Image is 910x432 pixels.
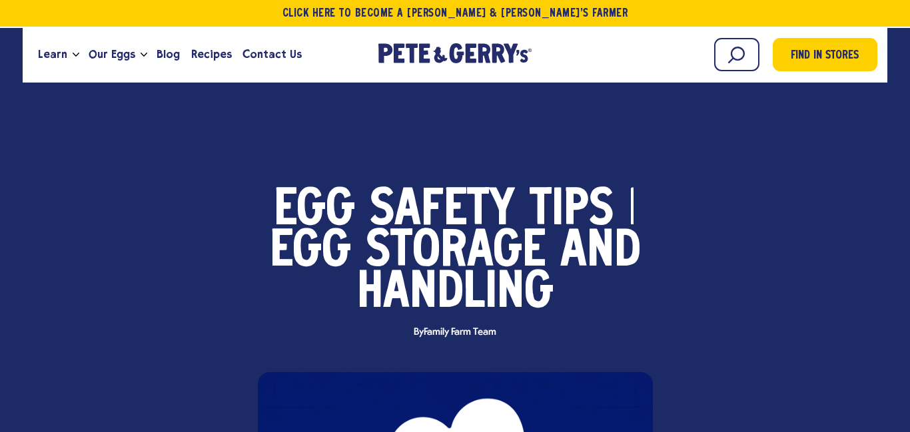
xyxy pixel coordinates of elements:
[38,46,67,63] span: Learn
[237,37,307,73] a: Contact Us
[773,38,877,71] a: Find in Stores
[191,46,232,63] span: Recipes
[33,37,73,73] a: Learn
[357,273,554,314] span: Handling
[530,190,614,232] span: Tips
[407,327,503,337] span: By
[73,53,79,57] button: Open the dropdown menu for Learn
[628,190,636,232] span: |
[274,190,355,232] span: Egg
[242,46,302,63] span: Contact Us
[157,46,180,63] span: Blog
[151,37,185,73] a: Blog
[366,232,546,273] span: Storage
[791,47,859,65] span: Find in Stores
[560,232,641,273] span: and
[270,232,351,273] span: Egg
[141,53,147,57] button: Open the dropdown menu for Our Eggs
[186,37,237,73] a: Recipes
[424,327,496,337] span: Family Farm Team
[714,38,759,71] input: Search
[83,37,141,73] a: Our Eggs
[89,46,135,63] span: Our Eggs
[370,190,515,232] span: Safety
